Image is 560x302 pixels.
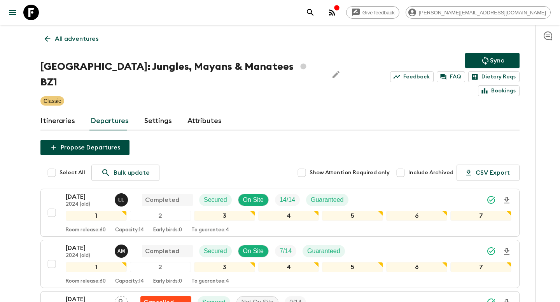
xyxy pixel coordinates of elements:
[258,211,319,221] div: 4
[386,211,447,221] div: 6
[310,169,390,177] span: Show Attention Required only
[194,262,255,272] div: 3
[406,6,551,19] div: [PERSON_NAME][EMAIL_ADDRESS][DOMAIN_NAME]
[275,245,296,257] div: Trip Fill
[465,53,520,68] button: Sync adventure departures to the booking engine
[238,194,269,206] div: On Site
[450,262,511,272] div: 7
[486,246,496,256] svg: Synced Successfully
[502,196,511,205] svg: Download Onboarding
[59,169,85,177] span: Select All
[40,59,322,90] h1: [GEOGRAPHIC_DATA]: Jungles, Mayans & Manatees BZ1
[191,227,229,233] p: To guarantee: 4
[437,71,465,82] a: FAQ
[311,195,344,205] p: Guaranteed
[115,278,144,285] p: Capacity: 14
[44,97,61,105] p: Classic
[40,31,103,47] a: All adventures
[130,262,191,272] div: 2
[66,262,127,272] div: 1
[153,227,182,233] p: Early birds: 0
[280,195,295,205] p: 14 / 14
[238,245,269,257] div: On Site
[145,195,179,205] p: Completed
[450,211,511,221] div: 7
[243,246,264,256] p: On Site
[486,195,496,205] svg: Synced Successfully
[115,196,129,202] span: Luis Lobos
[457,165,520,181] button: CSV Export
[40,240,520,288] button: [DATE]2024 (old)Abimael MoralezCompletedSecuredOn SiteTrip FillGuaranteed1234567Room release:60Ca...
[280,246,292,256] p: 7 / 14
[490,56,504,65] p: Sync
[415,10,550,16] span: [PERSON_NAME][EMAIL_ADDRESS][DOMAIN_NAME]
[40,112,75,130] a: Itineraries
[307,246,340,256] p: Guaranteed
[115,227,144,233] p: Capacity: 14
[66,243,108,253] p: [DATE]
[40,140,129,155] button: Propose Departures
[322,262,383,272] div: 5
[191,278,229,285] p: To guarantee: 4
[199,194,232,206] div: Secured
[322,211,383,221] div: 5
[5,5,20,20] button: menu
[66,201,108,208] p: 2024 (old)
[130,211,191,221] div: 2
[199,245,232,257] div: Secured
[66,278,106,285] p: Room release: 60
[346,6,399,19] a: Give feedback
[243,195,264,205] p: On Site
[115,247,129,253] span: Abimael Moralez
[358,10,399,16] span: Give feedback
[204,246,227,256] p: Secured
[204,195,227,205] p: Secured
[153,278,182,285] p: Early birds: 0
[386,262,447,272] div: 6
[275,194,300,206] div: Trip Fill
[478,85,520,96] a: Bookings
[91,165,159,181] a: Bulk update
[390,71,434,82] a: Feedback
[187,112,222,130] a: Attributes
[91,112,129,130] a: Departures
[194,211,255,221] div: 3
[144,112,172,130] a: Settings
[66,192,108,201] p: [DATE]
[145,246,179,256] p: Completed
[66,211,127,221] div: 1
[40,189,520,237] button: [DATE]2024 (old)Luis LobosCompletedSecuredOn SiteTrip FillGuaranteed1234567Room release:60Capacit...
[408,169,453,177] span: Include Archived
[66,227,106,233] p: Room release: 60
[468,71,520,82] a: Dietary Reqs
[66,253,108,259] p: 2024 (old)
[55,34,98,43] p: All adventures
[114,168,150,177] p: Bulk update
[258,262,319,272] div: 4
[303,5,318,20] button: search adventures
[328,59,344,90] button: Edit Adventure Title
[502,247,511,256] svg: Download Onboarding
